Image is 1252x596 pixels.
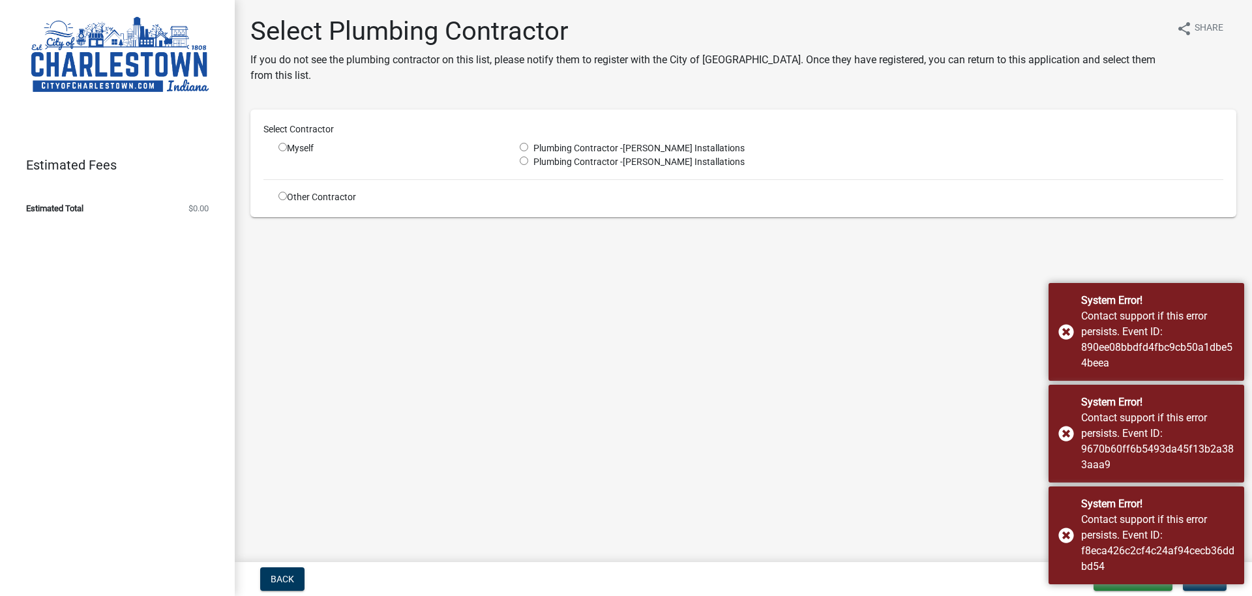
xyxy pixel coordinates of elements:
[250,16,1166,47] h1: Select Plumbing Contractor
[1081,293,1234,308] div: System Error!
[510,155,1233,169] div: [PERSON_NAME] Installations
[1166,16,1234,41] button: shareShare
[1081,410,1234,473] div: Contact support if this error persists. Event ID: 9670b60ff6b5493da45f13b2a383aaa9
[278,142,500,155] div: Myself
[1081,395,1234,410] div: System Error!
[1081,308,1234,371] div: Contact support if this error persists. Event ID: 890ee08bbdfd4fbc9cb50a1dbe54beea
[271,574,294,584] span: Back
[269,190,510,204] div: Other Contractor
[1176,21,1192,37] i: share
[26,14,214,97] img: City of Charlestown, Indiana
[254,123,1233,136] div: Select Contractor
[260,567,305,591] button: Back
[528,156,623,167] span: Plumbing Contractor -
[528,143,623,153] span: Plumbing Contractor -
[250,52,1166,83] p: If you do not see the plumbing contractor on this list, please notify them to register with the C...
[188,204,209,213] span: $0.00
[1081,512,1234,574] div: Contact support if this error persists. Event ID: f8eca426c2cf4c24af94cecb36ddbd54
[1081,496,1234,512] div: System Error!
[10,152,214,178] a: Estimated Fees
[510,142,1233,155] div: [PERSON_NAME] Installations
[1195,21,1223,37] span: Share
[26,204,83,213] span: Estimated Total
